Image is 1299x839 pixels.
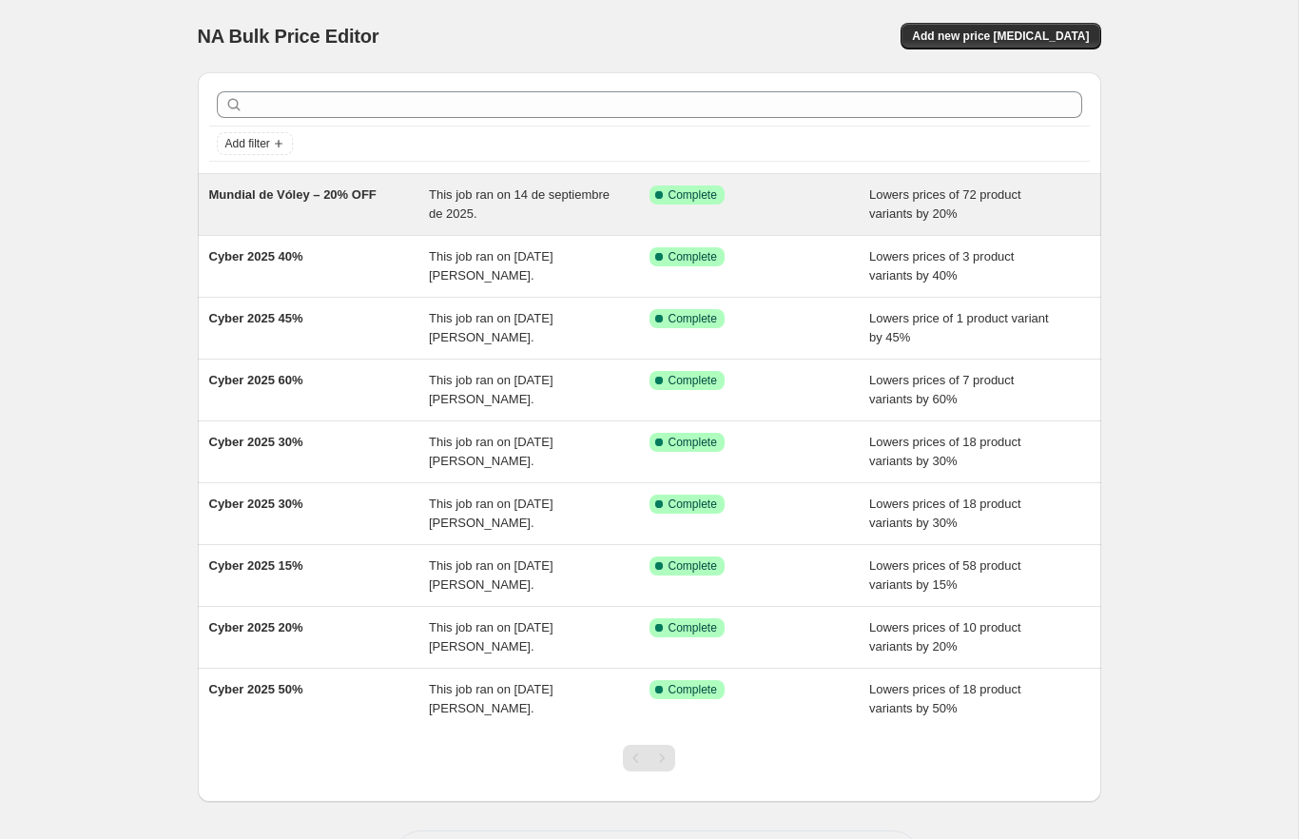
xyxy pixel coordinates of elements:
span: This job ran on [DATE][PERSON_NAME]. [429,373,553,406]
span: Add new price [MEDICAL_DATA] [912,29,1089,44]
span: This job ran on [DATE][PERSON_NAME]. [429,682,553,715]
span: Lowers price of 1 product variant by 45% [869,311,1049,344]
span: Cyber 2025 30% [209,435,303,449]
span: Complete [669,682,717,697]
span: This job ran on [DATE][PERSON_NAME]. [429,620,553,654]
span: Cyber 2025 40% [209,249,303,263]
button: Add filter [217,132,293,155]
span: Complete [669,187,717,203]
span: Cyber 2025 45% [209,311,303,325]
span: Cyber 2025 30% [209,497,303,511]
span: Complete [669,311,717,326]
span: This job ran on 14 de septiembre de 2025. [429,187,610,221]
span: This job ran on [DATE][PERSON_NAME]. [429,311,553,344]
span: Lowers prices of 58 product variants by 15% [869,558,1021,592]
span: Complete [669,497,717,512]
span: Complete [669,373,717,388]
span: Cyber 2025 50% [209,682,303,696]
span: Complete [669,620,717,635]
span: Lowers prices of 10 product variants by 20% [869,620,1021,654]
span: Complete [669,558,717,574]
span: Complete [669,249,717,264]
span: Add filter [225,136,270,151]
span: Cyber 2025 20% [209,620,303,634]
span: NA Bulk Price Editor [198,26,379,47]
span: This job ran on [DATE][PERSON_NAME]. [429,558,553,592]
span: Cyber 2025 15% [209,558,303,573]
button: Add new price [MEDICAL_DATA] [901,23,1100,49]
span: Lowers prices of 3 product variants by 40% [869,249,1014,283]
span: This job ran on [DATE][PERSON_NAME]. [429,249,553,283]
nav: Pagination [623,745,675,771]
span: Complete [669,435,717,450]
span: This job ran on [DATE][PERSON_NAME]. [429,435,553,468]
span: This job ran on [DATE][PERSON_NAME]. [429,497,553,530]
span: Mundial de Vóley – 20% OFF [209,187,377,202]
span: Cyber 2025 60% [209,373,303,387]
span: Lowers prices of 7 product variants by 60% [869,373,1014,406]
span: Lowers prices of 72 product variants by 20% [869,187,1021,221]
span: Lowers prices of 18 product variants by 50% [869,682,1021,715]
span: Lowers prices of 18 product variants by 30% [869,497,1021,530]
span: Lowers prices of 18 product variants by 30% [869,435,1021,468]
